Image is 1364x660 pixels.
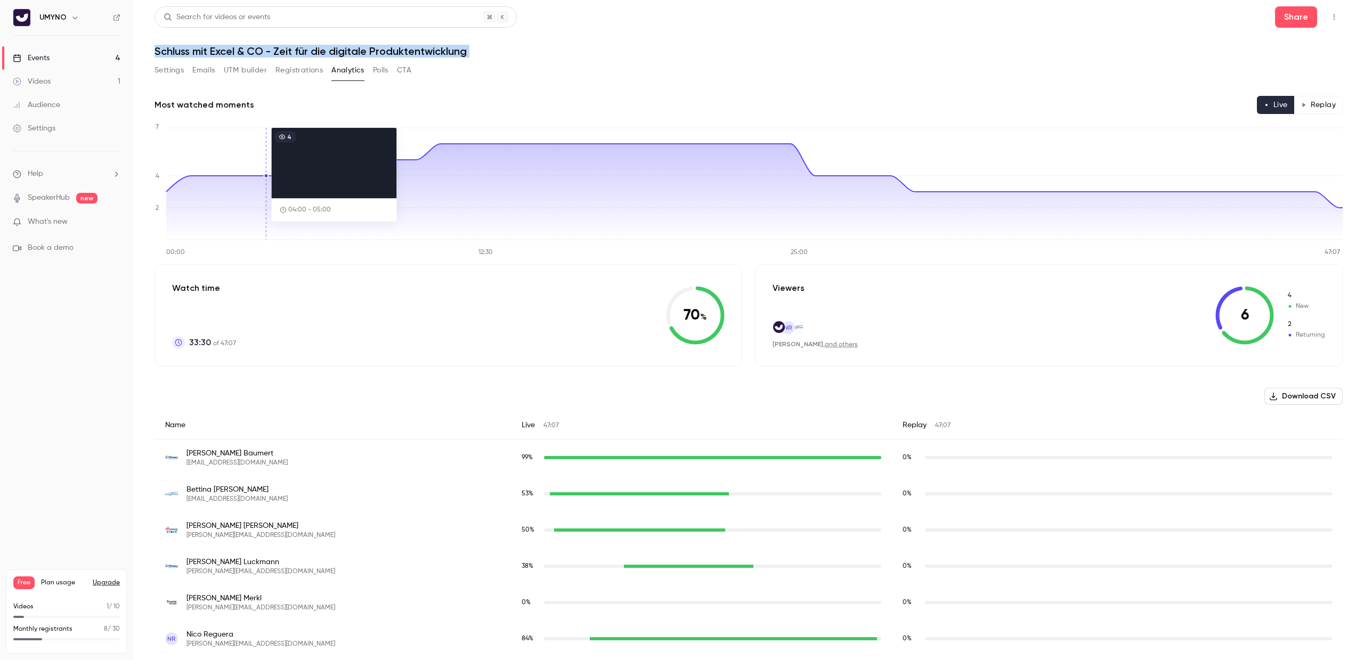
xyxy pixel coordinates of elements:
span: Replay watch time [903,561,920,571]
tspan: 4 [156,173,159,180]
span: 53 % [522,491,533,497]
div: l.landmann@dft-technology.de [155,512,1343,548]
span: 0 % [903,635,912,642]
tspan: 25:00 [791,249,808,256]
p: Viewers [773,282,805,295]
span: 8 [104,626,108,632]
img: suedzucker.de [791,325,803,329]
button: Settings [155,62,184,79]
span: 99 % [522,454,533,461]
button: CTA [397,62,411,79]
span: [PERSON_NAME] Merkl [186,593,335,604]
span: [EMAIL_ADDRESS][DOMAIN_NAME] [186,459,288,467]
p: / 30 [104,624,120,634]
span: Bettina [PERSON_NAME] [186,484,288,495]
img: hanna.de [165,560,178,573]
span: New [1287,302,1325,311]
span: NR [784,323,792,332]
span: [PERSON_NAME][EMAIL_ADDRESS][DOMAIN_NAME] [186,567,335,576]
button: Share [1275,6,1317,28]
span: Help [28,168,43,180]
span: Live watch time [522,453,539,462]
span: 0 % [903,599,912,606]
h1: Schluss mit Excel & CO - Zeit für die digitale Produktentwicklung [155,45,1343,58]
span: 33:30 [189,336,211,349]
span: [PERSON_NAME] Baumert [186,448,288,459]
span: 0 % [903,491,912,497]
span: 38 % [522,563,533,569]
button: Upgrade [93,578,120,587]
div: simone.luckmann@hanna.de [155,548,1343,584]
button: Emails [192,62,215,79]
span: [PERSON_NAME] [PERSON_NAME] [186,520,335,531]
div: Replay [892,411,1343,439]
span: [EMAIL_ADDRESS][DOMAIN_NAME] [186,495,288,503]
span: Book a demo [28,242,74,254]
tspan: 00:00 [166,249,185,256]
span: 0 % [522,599,531,606]
span: 0 % [903,454,912,461]
span: Free [13,576,35,589]
tspan: 47:07 [1325,249,1340,256]
span: 47:07 [543,422,559,429]
button: Replay [1294,96,1343,114]
div: Videos [13,76,51,87]
span: 50 % [522,527,534,533]
img: suedzucker.de [165,492,178,496]
span: Nico Reguera [186,629,335,640]
div: Settings [13,123,55,134]
h2: Most watched moments [155,99,254,111]
span: Live watch time [522,489,539,499]
h6: UMYNO [39,12,67,23]
button: Analytics [331,62,364,79]
span: [PERSON_NAME][EMAIL_ADDRESS][DOMAIN_NAME] [186,640,335,648]
span: Live watch time [522,561,539,571]
span: new [76,193,98,203]
span: 0 % [903,527,912,533]
p: Monthly registrants [13,624,72,634]
a: and others [825,341,858,348]
img: dft-technology.de [165,524,178,536]
tspan: 12:30 [478,249,493,256]
span: Live watch time [522,634,539,643]
img: hanna.de [165,451,178,464]
span: What's new [28,216,68,227]
span: Plan usage [41,578,86,587]
div: nico.reguera@accesify.de [155,621,1343,657]
div: Audience [13,100,60,110]
img: UMYNO [13,9,30,26]
span: NR [167,634,176,643]
span: Replay watch time [903,525,920,535]
img: umyno.com [773,321,785,333]
div: Name [155,411,511,439]
span: [PERSON_NAME][EMAIL_ADDRESS][DOMAIN_NAME] [186,604,335,612]
div: Events [13,53,50,63]
div: gerrit.baumert@hanna.de [155,439,1343,476]
button: UTM builder [224,62,267,79]
span: Live watch time [522,598,539,607]
button: Polls [373,62,388,79]
span: [PERSON_NAME] [773,340,823,348]
p: of 47:07 [189,336,236,349]
span: 47:07 [935,422,951,429]
p: Videos [13,602,34,612]
li: help-dropdown-opener [13,168,120,180]
span: Live watch time [522,525,539,535]
img: klosterkitchen.com [165,600,178,605]
span: Replay watch time [903,634,920,643]
p: Watch time [172,282,236,295]
span: Replay watch time [903,489,920,499]
span: 84 % [522,635,533,642]
a: SpeakerHub [28,192,70,203]
span: [PERSON_NAME][EMAIL_ADDRESS][DOMAIN_NAME] [186,531,335,540]
span: New [1287,291,1325,300]
span: Returning [1287,320,1325,329]
div: , [773,340,858,349]
div: Search for videos or events [164,12,270,23]
div: Live [511,411,892,439]
span: Returning [1287,330,1325,340]
button: Registrations [275,62,323,79]
span: Replay watch time [903,453,920,462]
button: Download CSV [1264,388,1343,405]
tspan: 2 [156,205,159,211]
